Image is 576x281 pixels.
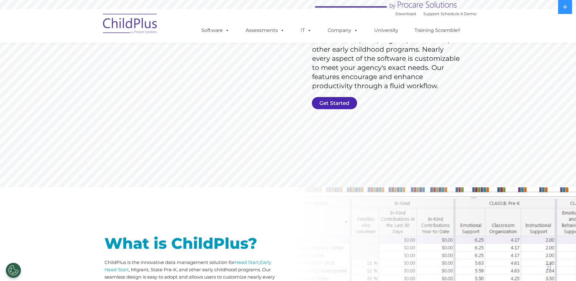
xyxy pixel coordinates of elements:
a: Download [395,11,416,16]
font: | [395,11,476,16]
a: Get Started [312,97,357,109]
rs-layer: ChildPlus is an all-in-one software solution for Head Start, EHS, Migrant, State Pre-K, or other ... [312,27,463,91]
a: Early Head Start [104,259,271,272]
a: Assessments [240,24,291,36]
a: Software [195,24,236,36]
a: IT [295,24,318,36]
a: University [368,24,404,36]
a: Company [322,24,364,36]
img: ChildPlus by Procare Solutions [100,9,161,40]
a: Schedule A Demo [441,11,476,16]
a: Training Scramble!! [408,24,466,36]
h1: What is ChildPlus? [104,236,284,251]
a: Head Start [235,259,259,265]
iframe: Chat Widget [477,215,576,281]
a: Support [423,11,439,16]
div: Drag [547,258,551,276]
button: Cookies Settings [6,263,21,278]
